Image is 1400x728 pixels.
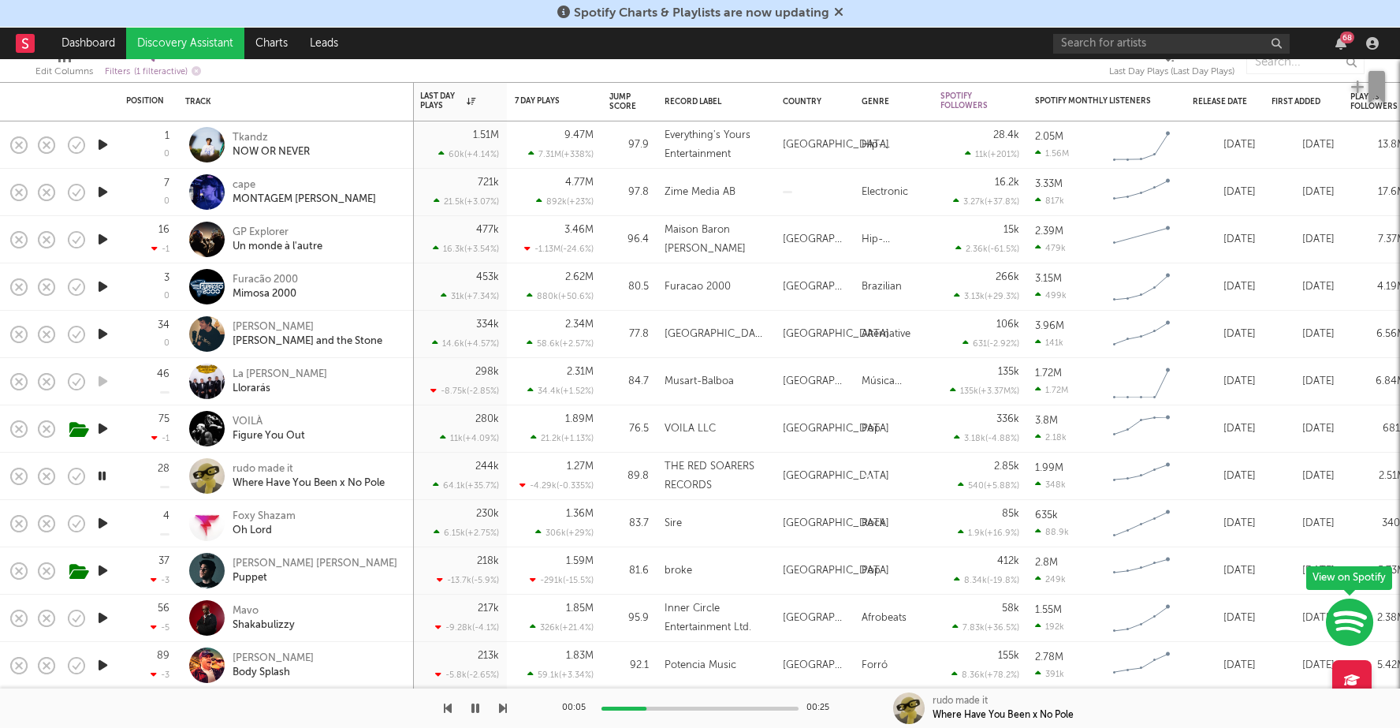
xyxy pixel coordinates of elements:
a: MavoShakabulizzy [233,604,295,633]
div: 00:05 [562,699,594,718]
div: [DATE] [1272,183,1335,202]
a: Dashboard [50,28,126,59]
div: THE RED SOARERS RECORDS [665,457,767,495]
div: 0 [164,292,169,301]
div: 97.8 [609,183,649,202]
svg: Chart title [1106,125,1177,165]
a: rudo made itWhere Have You Been x No Pole [233,462,385,491]
svg: Chart title [1106,646,1177,685]
div: 0 [164,150,169,159]
div: Foxy Shazam [233,510,296,524]
div: Alternative [862,325,910,344]
div: -291k ( -15.5 % ) [530,575,594,585]
svg: Chart title [1106,315,1177,354]
div: Figure You Out [233,429,305,443]
div: 3.18k ( -4.88 % ) [954,433,1019,443]
div: 1.27M [567,461,594,472]
div: cape [233,178,376,192]
div: 15k [1003,225,1019,235]
div: 479k [1035,243,1066,253]
div: 64.1k ( +35.7 % ) [433,480,499,491]
div: Furacão 2000 [233,273,298,287]
div: Tkandz [233,131,310,145]
div: VOILÀ [233,415,305,429]
div: [DATE] [1272,230,1335,249]
div: Zime Media AB [665,183,735,202]
a: Foxy ShazamOh Lord [233,510,296,538]
div: 83.7 [609,514,649,533]
div: 89 [157,651,169,661]
div: 59.1k ( +3.34 % ) [527,670,594,680]
div: Body Splash [233,666,314,680]
a: GP ExplorerUn monde à l'autre [233,226,322,254]
div: [DATE] [1272,325,1335,344]
div: 7.31M ( +338 % ) [528,149,594,159]
svg: Chart title [1106,220,1177,259]
div: 1.72M [1035,368,1062,379]
div: 218k [477,556,499,566]
div: -3 [151,670,169,680]
div: 1.55M [1035,605,1062,615]
div: Record Label [665,97,759,106]
div: 817k [1035,196,1064,206]
div: 3.33M [1035,179,1063,189]
svg: Chart title [1106,267,1177,307]
div: Rock [862,514,885,533]
div: 77.8 [609,325,649,344]
div: 34.4k ( +1.52 % ) [527,386,594,396]
div: [GEOGRAPHIC_DATA] [783,609,846,628]
div: [PERSON_NAME] and the Stone [233,334,382,349]
div: 306k ( +29 % ) [535,528,594,538]
div: 11k ( +201 % ) [965,149,1019,159]
div: 68 [1340,32,1354,43]
div: 14.6k ( +4.57 % ) [432,338,499,349]
a: Leads [299,28,349,59]
div: 28 [158,464,169,474]
div: 244k [475,461,499,472]
div: 8.34k ( -19.8 % ) [954,575,1019,585]
a: VOILÀFigure You Out [233,415,305,443]
div: 9.47M [564,130,594,140]
div: 4.77M [565,177,594,188]
div: 155k [998,651,1019,661]
a: La [PERSON_NAME]Llorarás [233,368,327,396]
div: [DATE] [1272,467,1335,486]
div: -9.28k ( -4.1 % ) [435,622,499,633]
div: [DATE] [1193,656,1256,675]
div: 58k [1002,603,1019,614]
div: 336k [996,414,1019,424]
div: 16.3k ( +3.54 % ) [433,244,499,254]
div: 540 ( +5.88 % ) [958,480,1019,491]
div: 391k [1035,669,1064,679]
div: [DATE] [1272,514,1335,533]
div: Where Have You Been x No Pole [233,476,385,491]
div: 21.5k ( +3.07 % ) [434,196,499,207]
div: NOW OR NEVER [233,145,310,159]
div: -1.13M ( -24.6 % ) [524,244,594,254]
div: Spotify Monthly Listeners [1035,96,1153,106]
div: [GEOGRAPHIC_DATA] [783,136,889,155]
div: 298k [475,367,499,377]
div: [DATE] [1272,278,1335,297]
div: 28.4k [993,130,1019,140]
div: 280k [475,414,499,424]
div: 11k ( +4.09 % ) [440,433,499,443]
div: 192k [1035,622,1064,632]
div: 2.8M [1035,558,1058,568]
div: 1.89M [565,414,594,424]
div: Hip-Hop/Rap [862,136,925,155]
div: 46 [157,369,169,379]
div: -8.75k ( -2.85 % ) [430,386,499,396]
div: Last Day Plays (Last Day Plays) [1109,62,1234,81]
div: -5 [151,622,169,633]
div: 6.15k ( +2.75 % ) [434,528,499,538]
div: [DATE] [1193,420,1256,439]
div: [GEOGRAPHIC_DATA] [783,325,889,344]
div: GP Explorer [233,226,322,240]
svg: Chart title [1106,599,1177,638]
div: 266k [996,272,1019,282]
div: Where Have You Been x No Pole [933,708,1074,722]
svg: Chart title [1106,362,1177,401]
div: -4.29k ( -0.335 % ) [519,480,594,491]
input: Search... [1246,50,1365,74]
